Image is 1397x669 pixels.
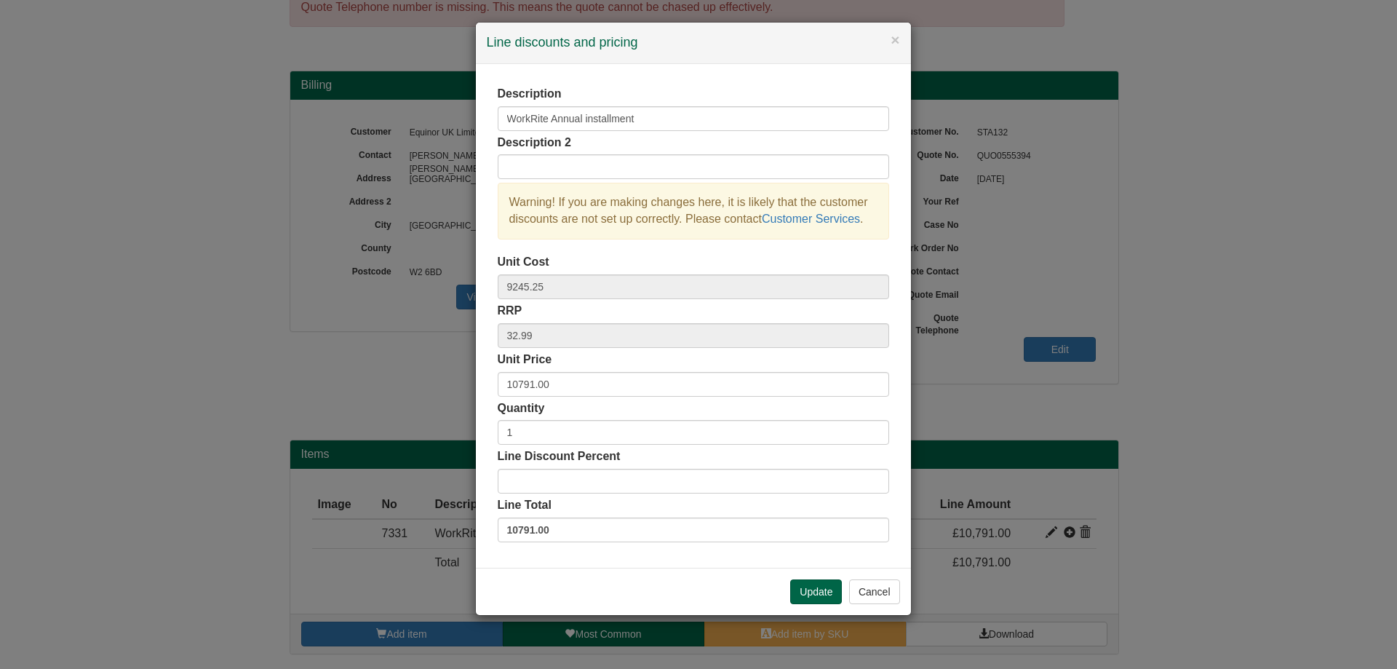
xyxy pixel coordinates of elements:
[498,303,522,320] label: RRP
[498,497,552,514] label: Line Total
[498,135,571,151] label: Description 2
[790,579,842,604] button: Update
[498,86,562,103] label: Description
[762,213,860,225] a: Customer Services
[498,400,545,417] label: Quantity
[487,33,900,52] h4: Line discounts and pricing
[498,254,549,271] label: Unit Cost
[498,352,552,368] label: Unit Price
[498,518,889,542] label: 10791.00
[849,579,900,604] button: Cancel
[498,448,621,465] label: Line Discount Percent
[498,183,889,240] div: Warning! If you are making changes here, it is likely that the customer discounts are not set up ...
[891,32,899,47] button: ×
